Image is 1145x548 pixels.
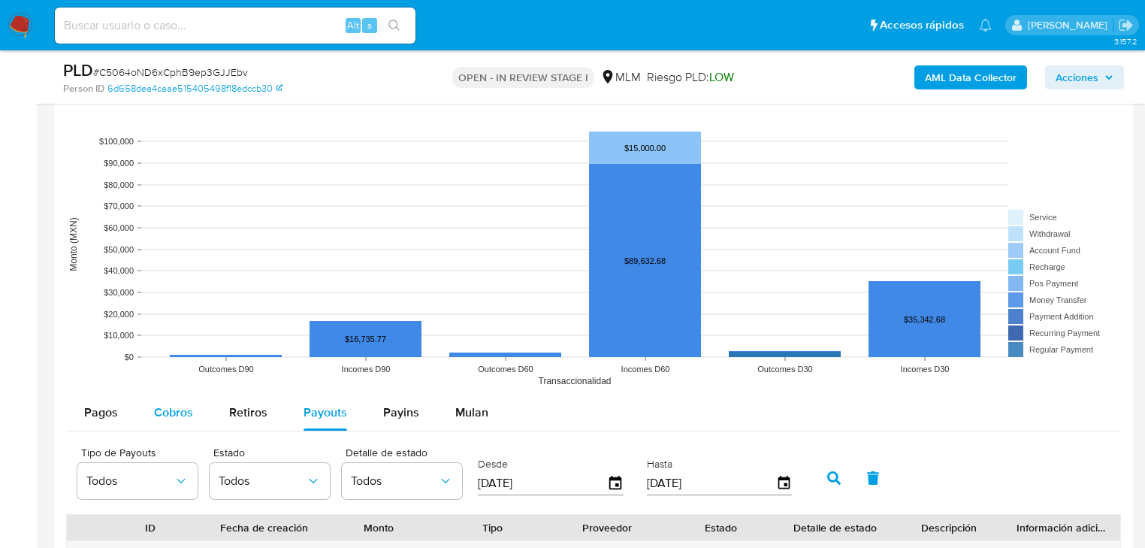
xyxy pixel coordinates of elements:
[647,69,734,86] span: Riesgo PLD:
[925,65,1017,89] b: AML Data Collector
[979,19,992,32] a: Notificaciones
[367,18,372,32] span: s
[55,16,415,35] input: Buscar usuario o caso...
[93,65,248,80] span: # C5064oND6xCphB9ep3GJJEbv
[1118,17,1134,33] a: Salir
[1114,35,1137,47] span: 3.157.2
[600,69,641,86] div: MLM
[1056,65,1098,89] span: Acciones
[379,15,409,36] button: search-icon
[1045,65,1124,89] button: Acciones
[63,58,93,82] b: PLD
[107,82,282,95] a: 6d658dea4caae515405498f18edccb30
[347,18,359,32] span: Alt
[914,65,1027,89] button: AML Data Collector
[880,17,964,33] span: Accesos rápidos
[63,82,104,95] b: Person ID
[452,67,594,88] p: OPEN - IN REVIEW STAGE I
[1028,18,1113,32] p: michelleangelica.rodriguez@mercadolibre.com.mx
[709,68,734,86] span: LOW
